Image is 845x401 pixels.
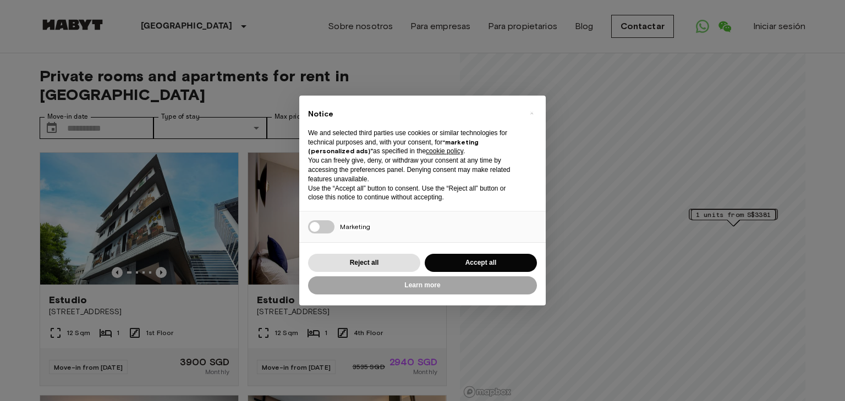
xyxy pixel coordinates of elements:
[530,107,534,120] span: ×
[308,156,519,183] p: You can freely give, deny, or withdraw your consent at any time by accessing the preferences pane...
[308,129,519,156] p: We and selected third parties use cookies or similar technologies for technical purposes and, wit...
[523,104,540,122] button: Close this notice
[308,184,519,203] p: Use the “Accept all” button to consent. Use the “Reject all” button or close this notice to conti...
[425,254,537,272] button: Accept all
[308,109,519,120] h2: Notice
[308,254,420,272] button: Reject all
[308,138,479,155] strong: “marketing (personalized ads)”
[340,222,370,231] span: Marketing
[308,276,537,294] button: Learn more
[426,147,463,155] a: cookie policy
